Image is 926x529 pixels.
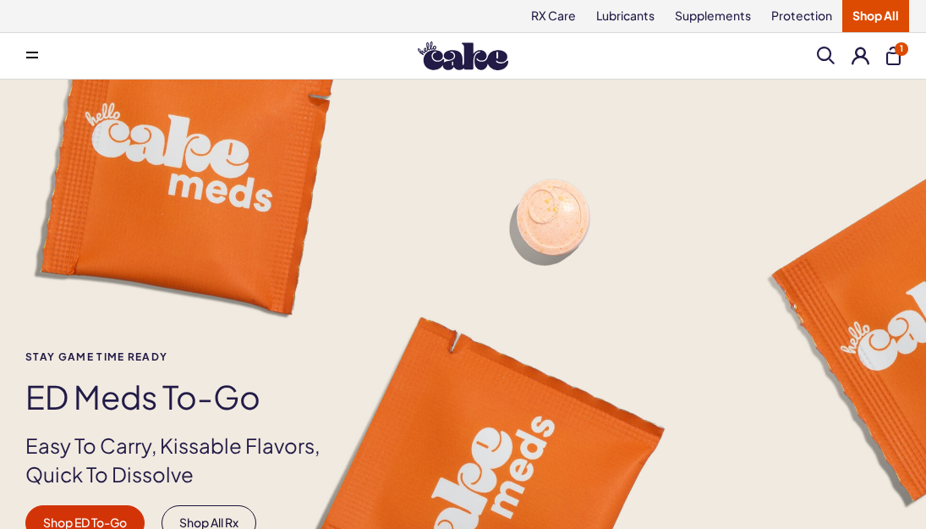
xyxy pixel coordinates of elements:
[25,351,348,362] span: Stay Game time ready
[418,41,508,70] img: Hello Cake
[886,47,901,65] button: 1
[895,42,908,56] span: 1
[25,432,348,488] p: Easy To Carry, Kissable Flavors, Quick To Dissolve
[25,379,348,415] h1: ED Meds to-go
